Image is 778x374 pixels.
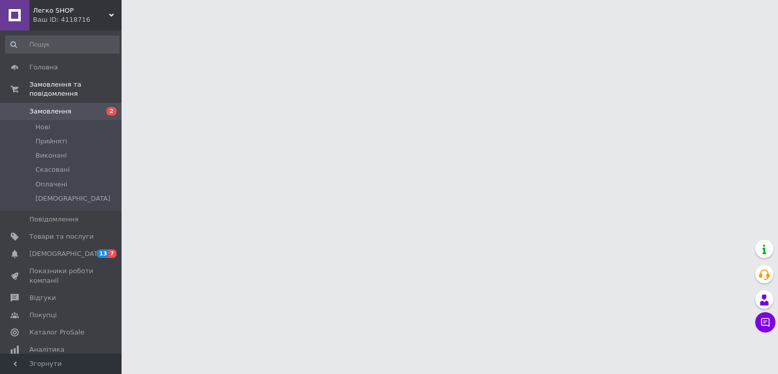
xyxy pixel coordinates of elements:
span: Замовлення та повідомлення [29,80,122,98]
span: Головна [29,63,58,72]
input: Пошук [5,35,120,54]
span: Покупці [29,311,57,320]
span: [DEMOGRAPHIC_DATA] [29,249,104,258]
span: Прийняті [35,137,67,146]
div: Ваш ID: 4118716 [33,15,122,24]
span: Показники роботи компанії [29,267,94,285]
button: Чат з покупцем [755,312,775,332]
span: Товари та послуги [29,232,94,241]
span: Нові [35,123,50,132]
span: Легко SHOP [33,6,109,15]
span: 13 [97,249,108,258]
span: Каталог ProSale [29,328,84,337]
span: Повідомлення [29,215,79,224]
span: Аналітика [29,345,64,354]
span: Замовлення [29,107,71,116]
span: Виконані [35,151,67,160]
span: Відгуки [29,293,56,303]
span: Оплачені [35,180,67,189]
span: [DEMOGRAPHIC_DATA] [35,194,110,203]
span: 2 [106,107,116,116]
span: 7 [108,249,116,258]
span: Скасовані [35,165,70,174]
